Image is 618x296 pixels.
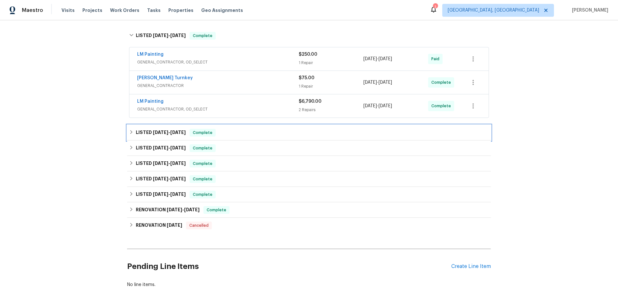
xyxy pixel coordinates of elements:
[170,33,186,38] span: [DATE]
[136,175,186,183] h6: LISTED
[379,80,392,85] span: [DATE]
[363,56,392,62] span: -
[153,33,186,38] span: -
[170,192,186,196] span: [DATE]
[190,129,215,136] span: Complete
[184,207,200,212] span: [DATE]
[153,177,168,181] span: [DATE]
[127,125,491,140] div: LISTED [DATE]-[DATE]Complete
[137,99,164,104] a: LM Painting
[299,107,363,113] div: 2 Repairs
[137,82,299,89] span: GENERAL_CONTRACTOR
[190,160,215,167] span: Complete
[187,222,211,229] span: Cancelled
[451,263,491,270] div: Create Line Item
[299,76,314,80] span: $75.00
[170,130,186,135] span: [DATE]
[170,146,186,150] span: [DATE]
[127,171,491,187] div: LISTED [DATE]-[DATE]Complete
[431,103,454,109] span: Complete
[299,99,322,104] span: $6,790.00
[431,79,454,86] span: Complete
[153,33,168,38] span: [DATE]
[136,222,182,229] h6: RENOVATION
[22,7,43,14] span: Maestro
[147,8,161,13] span: Tasks
[190,176,215,182] span: Complete
[363,103,392,109] span: -
[153,192,168,196] span: [DATE]
[127,282,491,288] div: No line items.
[127,187,491,202] div: LISTED [DATE]-[DATE]Complete
[363,104,377,108] span: [DATE]
[433,4,437,10] div: 1
[136,32,186,40] h6: LISTED
[153,161,186,166] span: -
[569,7,608,14] span: [PERSON_NAME]
[153,161,168,166] span: [DATE]
[190,33,215,39] span: Complete
[170,177,186,181] span: [DATE]
[136,144,186,152] h6: LISTED
[167,223,182,227] span: [DATE]
[127,202,491,218] div: RENOVATION [DATE]-[DATE]Complete
[127,140,491,156] div: LISTED [DATE]-[DATE]Complete
[299,60,363,66] div: 1 Repair
[153,146,168,150] span: [DATE]
[153,130,168,135] span: [DATE]
[110,7,139,14] span: Work Orders
[153,192,186,196] span: -
[167,207,200,212] span: -
[127,25,491,46] div: LISTED [DATE]-[DATE]Complete
[448,7,539,14] span: [GEOGRAPHIC_DATA], [GEOGRAPHIC_DATA]
[136,160,186,167] h6: LISTED
[204,207,229,213] span: Complete
[82,7,102,14] span: Projects
[137,106,299,112] span: GENERAL_CONTRACTOR, OD_SELECT
[190,191,215,198] span: Complete
[136,191,186,198] h6: LISTED
[167,207,182,212] span: [DATE]
[379,104,392,108] span: [DATE]
[136,206,200,214] h6: RENOVATION
[153,146,186,150] span: -
[363,57,377,61] span: [DATE]
[153,130,186,135] span: -
[61,7,75,14] span: Visits
[153,177,186,181] span: -
[127,156,491,171] div: LISTED [DATE]-[DATE]Complete
[137,76,193,80] a: [PERSON_NAME] Turnkey
[168,7,193,14] span: Properties
[201,7,243,14] span: Geo Assignments
[127,252,451,282] h2: Pending Line Items
[379,57,392,61] span: [DATE]
[137,52,164,57] a: LM Painting
[136,129,186,137] h6: LISTED
[299,52,317,57] span: $250.00
[363,80,377,85] span: [DATE]
[170,161,186,166] span: [DATE]
[299,83,363,90] div: 1 Repair
[363,79,392,86] span: -
[190,145,215,151] span: Complete
[127,218,491,233] div: RENOVATION [DATE]Cancelled
[431,56,442,62] span: Paid
[137,59,299,65] span: GENERAL_CONTRACTOR, OD_SELECT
